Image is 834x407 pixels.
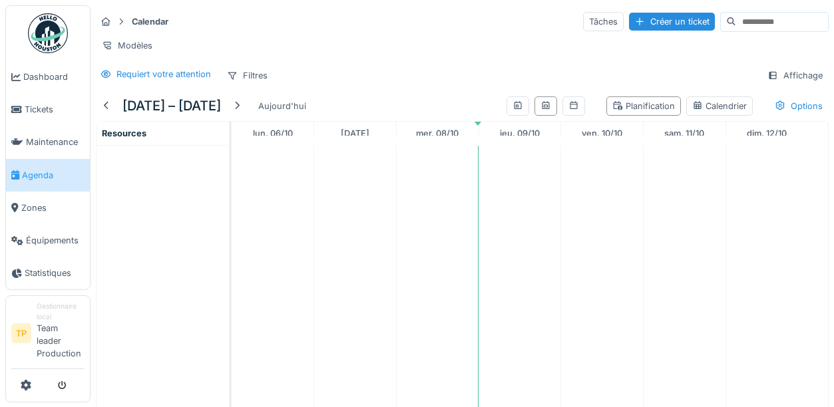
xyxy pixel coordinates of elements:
[25,267,85,279] span: Statistiques
[221,66,274,85] div: Filtres
[11,323,31,343] li: TP
[37,301,85,322] div: Gestionnaire local
[102,128,146,138] span: Resources
[6,61,90,93] a: Dashboard
[116,68,211,80] div: Requiert votre attention
[769,96,829,116] div: Options
[629,13,715,31] div: Créer un ticket
[21,202,85,214] span: Zones
[96,36,158,55] div: Modèles
[413,124,462,142] a: 8 octobre 2025
[6,126,90,158] a: Maintenance
[661,124,708,142] a: 11 octobre 2025
[6,257,90,289] a: Statistiques
[578,124,626,142] a: 10 octobre 2025
[6,192,90,224] a: Zones
[612,100,675,112] div: Planification
[6,224,90,257] a: Équipements
[250,124,296,142] a: 6 octobre 2025
[583,12,624,31] div: Tâches
[28,13,68,53] img: Badge_color-CXgf-gQk.svg
[497,124,543,142] a: 9 octobre 2025
[11,301,85,368] a: TP Gestionnaire localTeam leader Production
[337,124,373,142] a: 7 octobre 2025
[26,136,85,148] span: Maintenance
[743,124,790,142] a: 12 octobre 2025
[253,97,312,115] div: Aujourd'hui
[122,98,221,114] h5: [DATE] – [DATE]
[692,100,747,112] div: Calendrier
[25,103,85,116] span: Tickets
[6,93,90,126] a: Tickets
[6,159,90,192] a: Agenda
[23,70,85,83] span: Dashboard
[22,169,85,182] span: Agenda
[26,234,85,247] span: Équipements
[126,15,174,28] strong: Calendar
[37,301,85,365] li: Team leader Production
[761,66,829,85] div: Affichage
